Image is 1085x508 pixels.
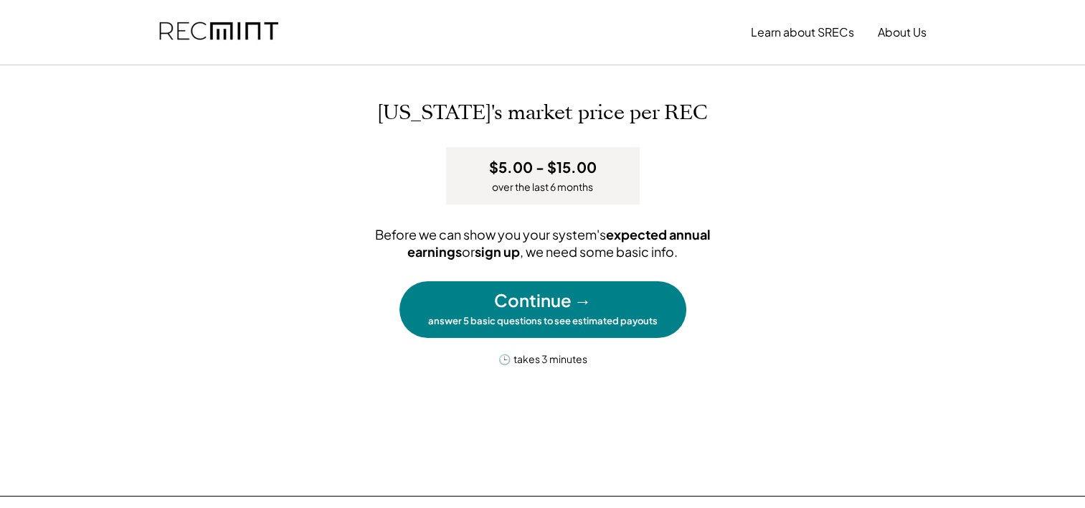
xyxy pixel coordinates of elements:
strong: expected annual earnings [407,226,713,259]
button: Learn about SRECs [751,18,854,47]
h2: [US_STATE]'s market price per REC [234,101,851,126]
div: 🕒 takes 3 minutes [498,349,587,367]
div: Continue → [494,288,592,313]
img: recmint-logotype%403x.png [159,8,278,57]
div: over the last 6 months [492,180,593,194]
div: Before we can show you your system's or , we need some basic info. [328,226,758,260]
h3: $5.00 - $15.00 [489,158,597,177]
button: About Us [878,18,927,47]
div: answer 5 basic questions to see estimated payouts [428,315,658,327]
strong: sign up [475,243,520,260]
